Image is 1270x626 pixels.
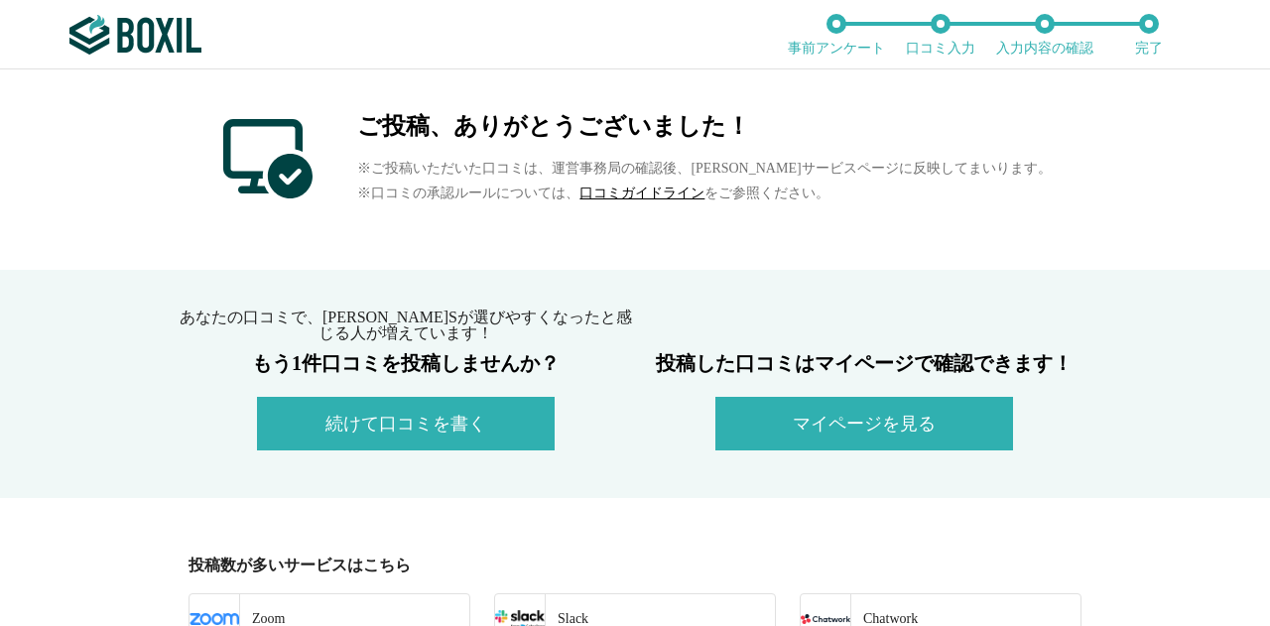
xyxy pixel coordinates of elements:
h3: 投稿した口コミはマイページで確認できます！ [635,353,1093,373]
li: 入力内容の確認 [992,14,1096,56]
a: 続けて口コミを書く [257,418,555,433]
li: 完了 [1096,14,1201,56]
li: 口コミ入力 [888,14,992,56]
button: マイページを見る [715,397,1013,450]
a: 口コミガイドライン [579,186,704,200]
p: ※口コミの承認ルールについては、 をご参照ください。 [357,181,1051,205]
a: マイページを見る [715,418,1013,433]
li: 事前アンケート [784,14,888,56]
button: 続けて口コミを書く [257,397,555,450]
h3: もう1件口コミを投稿しませんか？ [177,353,635,373]
img: ボクシルSaaS_ロゴ [69,15,201,55]
h2: ご投稿、ありがとうございました！ [357,114,1051,138]
p: ※ご投稿いただいた口コミは、運営事務局の確認後、[PERSON_NAME]サービスページに反映してまいります。 [357,156,1051,181]
div: 投稿数が多いサービスはこちら [189,558,1093,573]
span: あなたの口コミで、[PERSON_NAME]Sが選びやすくなったと感じる人が増えています！ [180,309,632,341]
